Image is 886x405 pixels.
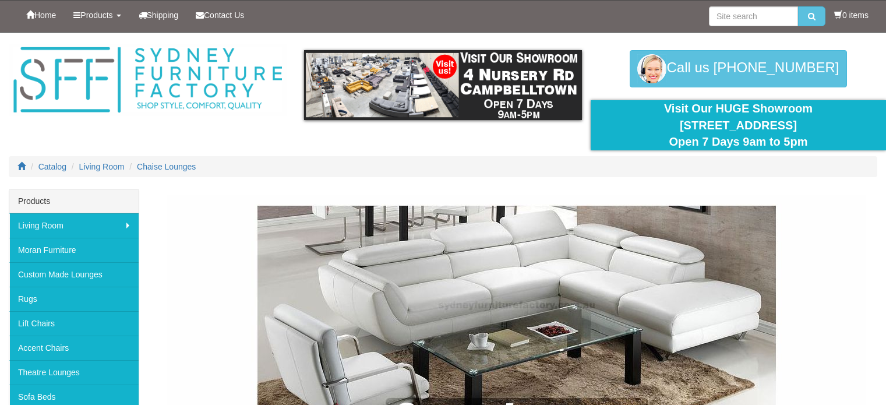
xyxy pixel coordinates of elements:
[130,1,188,30] a: Shipping
[9,213,139,238] a: Living Room
[304,50,582,120] img: showroom.gif
[204,10,244,20] span: Contact Us
[9,262,139,287] a: Custom Made Lounges
[17,1,65,30] a: Home
[65,1,129,30] a: Products
[34,10,56,20] span: Home
[9,44,287,116] img: Sydney Furniture Factory
[9,238,139,262] a: Moran Furniture
[38,162,66,171] a: Catalog
[9,311,139,336] a: Lift Chairs
[147,10,179,20] span: Shipping
[79,162,125,171] a: Living Room
[599,100,877,150] div: Visit Our HUGE Showroom [STREET_ADDRESS] Open 7 Days 9am to 5pm
[9,336,139,360] a: Accent Chairs
[137,162,196,171] a: Chaise Lounges
[9,287,139,311] a: Rugs
[80,10,112,20] span: Products
[709,6,798,26] input: Site search
[187,1,253,30] a: Contact Us
[9,189,139,213] div: Products
[834,9,869,21] li: 0 items
[9,360,139,385] a: Theatre Lounges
